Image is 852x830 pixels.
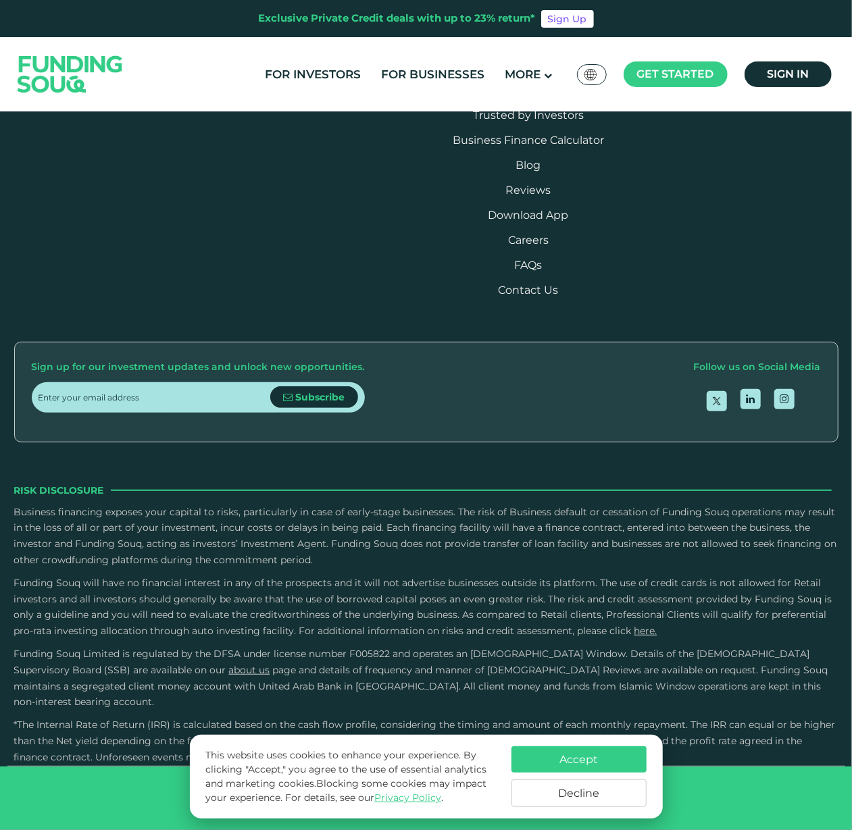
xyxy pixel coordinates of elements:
a: FAQs [514,259,542,271]
span: and details of frequency and manner of [DEMOGRAPHIC_DATA] Reviews are available on request. Fundi... [14,664,828,708]
a: Sign Up [541,10,594,28]
a: open Linkedin [741,389,761,409]
span: Risk Disclosure [14,483,104,498]
img: SA Flag [584,69,597,80]
a: open Twitter [707,391,727,411]
span: Blocking some cookies may impact your experience. [205,777,486,804]
a: Business Finance Calculator [453,134,604,147]
span: page [273,664,297,676]
div: Sign up for our investment updates and unlock new opportunities. [32,359,365,375]
img: Logo [4,40,136,108]
a: Privacy Policy [374,792,441,804]
a: Sign in [745,61,832,87]
button: Decline [511,779,647,807]
img: twitter [713,397,721,405]
div: Follow us on Social Media [694,359,821,375]
a: About Us [229,664,270,676]
p: Business financing exposes your capital to risks, particularly in case of early-stage businesses.... [14,504,838,569]
a: Blog [516,159,541,172]
p: This website uses cookies to enhance your experience. By clicking "Accept," you agree to the use ... [205,748,497,805]
span: Sign in [767,68,809,80]
a: here. [634,625,657,637]
span: Careers [508,234,549,247]
span: Get started [637,68,714,80]
span: For details, see our . [285,792,443,804]
button: Subscribe [270,386,358,408]
p: *The Internal Rate of Return (IRR) is calculated based on the cash flow profile, considering the ... [14,717,838,765]
a: Reviews [505,184,551,197]
span: More [505,68,541,81]
a: Trusted by Investors [473,109,584,122]
input: Enter your email address [39,382,270,413]
span: Funding Souq will have no financial interest in any of the prospects and it will not advertise bu... [14,577,832,637]
button: Accept [511,746,647,773]
a: open Instagram [774,389,795,409]
span: Funding Souq Limited is regulated by the DFSA under license number F005822 and operates an [DEMOG... [14,648,810,676]
span: Subscribe [295,391,345,403]
a: For Investors [261,63,364,86]
div: Exclusive Private Credit deals with up to 23% return* [259,11,536,26]
a: Download App [488,209,568,222]
a: Contact Us [498,284,558,296]
a: For Businesses [378,63,488,86]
